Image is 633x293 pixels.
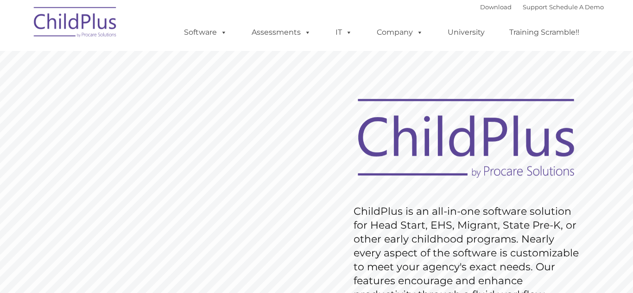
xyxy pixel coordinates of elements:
[367,23,432,42] a: Company
[242,23,320,42] a: Assessments
[326,23,361,42] a: IT
[480,3,604,11] font: |
[549,3,604,11] a: Schedule A Demo
[29,0,122,47] img: ChildPlus by Procare Solutions
[480,3,512,11] a: Download
[438,23,494,42] a: University
[175,23,236,42] a: Software
[523,3,547,11] a: Support
[500,23,589,42] a: Training Scramble!!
